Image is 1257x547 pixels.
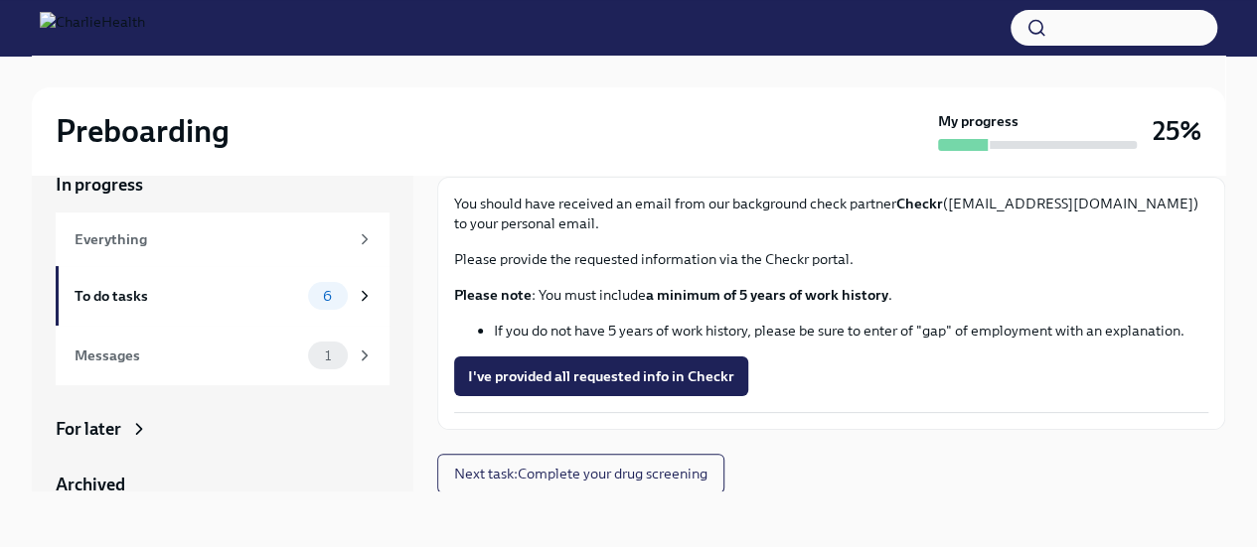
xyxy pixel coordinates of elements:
p: You should have received an email from our background check partner ([EMAIL_ADDRESS][DOMAIN_NAME]... [454,194,1208,233]
span: 6 [311,289,344,304]
div: Everything [75,228,348,250]
p: Please provide the requested information via the Checkr portal. [454,249,1208,269]
span: Next task : Complete your drug screening [454,464,707,483]
li: If you do not have 5 years of work history, please be sure to enter of "gap" of employment with a... [494,321,1208,341]
strong: My progress [938,111,1019,131]
a: For later [56,417,390,441]
img: CharlieHealth [40,12,145,44]
a: Everything [56,212,390,266]
div: To do tasks [75,285,300,307]
div: Messages [75,344,300,366]
h3: 25% [1153,113,1201,149]
h2: Preboarding [56,111,230,151]
strong: Please note [454,286,532,304]
span: 1 [313,348,343,363]
button: I've provided all requested info in Checkr [454,356,748,396]
a: Messages1 [56,326,390,385]
div: For later [56,417,121,441]
button: Next task:Complete your drug screening [437,454,724,493]
a: Archived [56,473,390,496]
span: I've provided all requested info in Checkr [468,366,734,386]
a: To do tasks6 [56,266,390,326]
strong: a minimum of 5 years of work history [646,286,888,304]
strong: Checkr [896,195,943,212]
p: : You must include . [454,285,1208,305]
a: In progress [56,173,390,197]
